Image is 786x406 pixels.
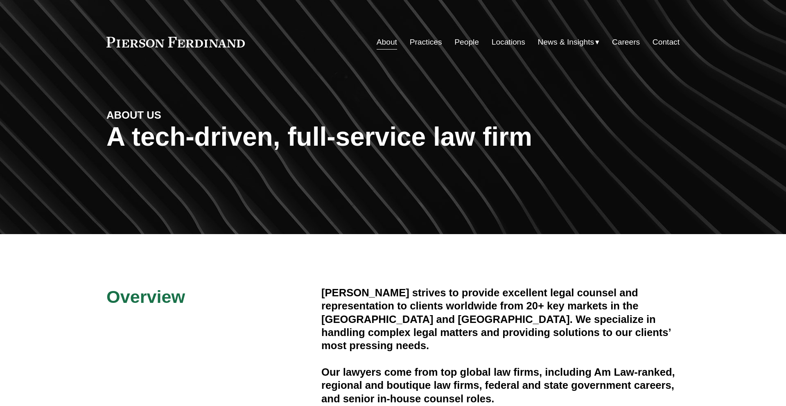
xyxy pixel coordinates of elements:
a: People [454,34,479,50]
a: About [377,34,397,50]
h1: A tech-driven, full-service law firm [106,122,680,152]
span: Overview [106,287,185,307]
span: News & Insights [538,35,594,50]
h4: Our lawyers come from top global law firms, including Am Law-ranked, regional and boutique law fi... [321,365,680,405]
a: Contact [653,34,680,50]
a: Practices [410,34,442,50]
a: Careers [612,34,640,50]
strong: ABOUT US [106,109,161,121]
a: folder dropdown [538,34,600,50]
a: Locations [492,34,525,50]
h4: [PERSON_NAME] strives to provide excellent legal counsel and representation to clients worldwide ... [321,286,680,352]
